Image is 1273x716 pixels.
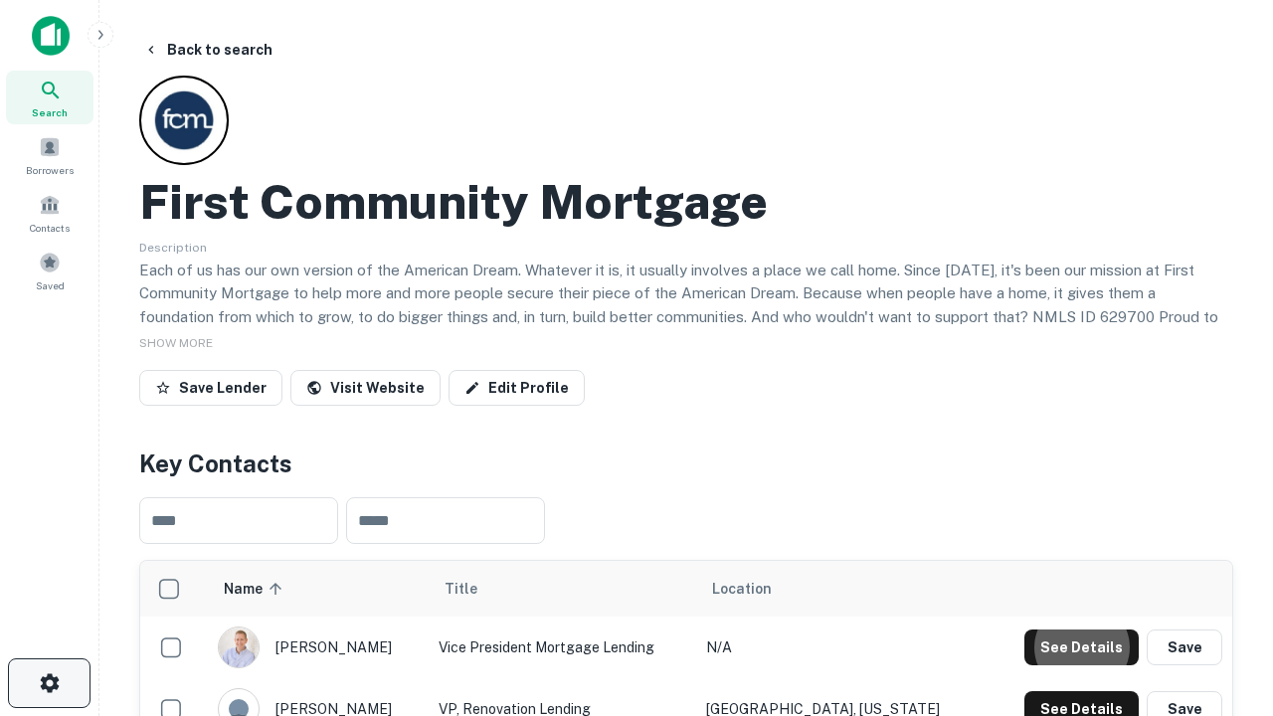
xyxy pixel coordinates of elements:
[26,162,74,178] span: Borrowers
[208,561,429,617] th: Name
[290,370,441,406] a: Visit Website
[6,128,93,182] a: Borrowers
[429,617,696,678] td: Vice President Mortgage Lending
[6,244,93,297] a: Saved
[139,173,768,231] h2: First Community Mortgage
[135,32,280,68] button: Back to search
[139,446,1233,481] h4: Key Contacts
[696,617,985,678] td: N/A
[139,370,282,406] button: Save Lender
[139,259,1233,352] p: Each of us has our own version of the American Dream. Whatever it is, it usually involves a place...
[429,561,696,617] th: Title
[32,104,68,120] span: Search
[449,370,585,406] a: Edit Profile
[36,277,65,293] span: Saved
[6,186,93,240] a: Contacts
[6,71,93,124] a: Search
[1174,493,1273,589] iframe: Chat Widget
[445,577,503,601] span: Title
[696,561,985,617] th: Location
[224,577,288,601] span: Name
[30,220,70,236] span: Contacts
[219,627,259,667] img: 1520878720083
[1024,629,1139,665] button: See Details
[1147,629,1222,665] button: Save
[139,336,213,350] span: SHOW MORE
[32,16,70,56] img: capitalize-icon.png
[712,577,772,601] span: Location
[218,626,419,668] div: [PERSON_NAME]
[139,241,207,255] span: Description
